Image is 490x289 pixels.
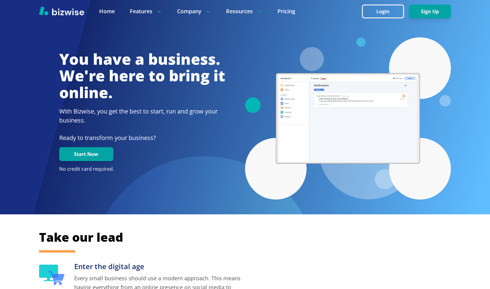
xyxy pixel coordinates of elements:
[39,6,84,15] img: Bizwise Logo
[59,166,225,172] p: No credit card required.
[409,9,451,14] a: Sign Up
[74,262,245,272] h3: Enter the digital age
[99,8,115,15] a: Home
[362,9,409,14] a: Login
[39,229,451,245] h2: Take our lead
[59,51,225,101] h1: You have a business. We're here to bring it online.
[362,5,404,18] button: Login
[59,147,113,161] button: Start Now
[226,8,262,15] p: Resources
[177,8,211,15] p: Company
[130,8,162,15] p: Features
[59,151,113,157] a: Start Now
[59,107,225,125] h2: With Bizwise, you get the best to start, run and grow your business.
[59,133,225,142] p: Ready to transform your business?
[39,265,65,285] img: Enter the digital age Icon
[277,8,295,15] a: Pricing
[409,5,451,18] button: Sign Up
